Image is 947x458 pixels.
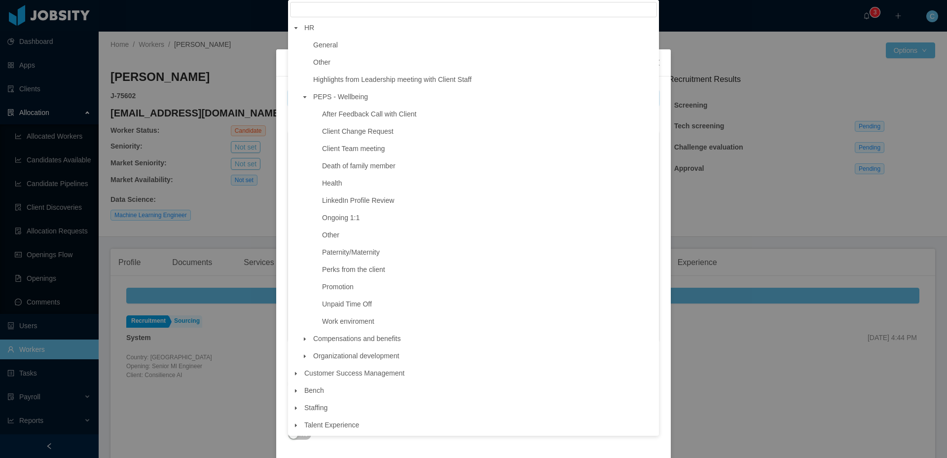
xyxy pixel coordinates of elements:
span: Death of family member [320,159,657,173]
span: LinkedIn Profile Review [322,196,394,204]
span: Highlights from Leadership meeting with Client Staff [311,73,657,86]
span: Health [322,179,342,187]
span: Perks from the client [322,266,385,273]
span: Staffing [304,404,328,412]
span: Promotion [320,280,657,294]
span: Health [320,177,657,190]
i: icon: caret-down [293,26,298,31]
span: Unpaid Time Off [320,298,657,311]
span: Organizational development [313,352,399,360]
span: Staffing [302,401,657,415]
i: icon: caret-down [302,95,307,100]
span: Other [320,229,657,242]
i: icon: caret-down [293,406,298,411]
span: After Feedback Call with Client [320,108,657,121]
span: Compensations and benefits [311,332,657,345]
span: Talent Experience [304,421,359,429]
span: Other [322,231,339,239]
span: LinkedIn Profile Review [320,194,657,207]
span: Bench [304,386,324,394]
span: PEPS - Wellbeing [313,93,368,101]
span: Organizational development [311,349,657,363]
i: icon: caret-down [293,423,298,428]
span: Client Change Request [322,127,394,135]
span: HR [302,21,657,35]
span: General [311,38,657,52]
span: PEPS - Wellbeing [311,90,657,104]
span: HR [304,24,314,32]
i: icon: caret-down [293,388,298,393]
span: Compensations and benefits [313,335,401,343]
i: icon: caret-down [293,371,298,376]
span: Paternity/Maternity [322,248,380,256]
span: Talent Experience [302,419,657,432]
span: Other [313,58,330,66]
span: Work enviroment [320,315,657,328]
span: Promotion [322,283,354,291]
span: Perks from the client [320,263,657,276]
span: Client Team meeting [322,145,385,153]
span: Highlights from Leadership meeting with Client Staff [313,76,472,83]
i: icon: caret-down [302,337,307,342]
span: Ongoing 1:1 [320,211,657,225]
span: Death of family member [322,162,396,170]
span: Bench [302,384,657,397]
span: Unpaid Time Off [322,300,372,308]
span: Work enviroment [322,317,374,325]
span: General [313,41,338,49]
span: Other [311,56,657,69]
span: Client Team meeting [320,142,657,155]
span: Ongoing 1:1 [322,214,360,222]
i: icon: caret-down [302,354,307,359]
span: Customer Success Management [304,369,404,377]
span: Client Change Request [320,125,657,138]
span: Paternity/Maternity [320,246,657,259]
span: Customer Success Management [302,367,657,380]
input: filter select [290,2,657,17]
span: After Feedback Call with Client [322,110,416,118]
